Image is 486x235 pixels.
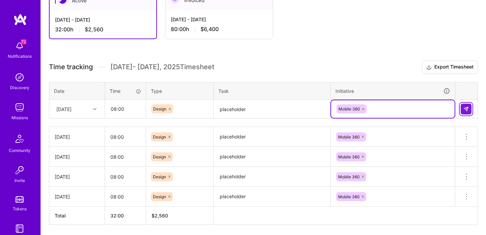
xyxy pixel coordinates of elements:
[49,63,93,71] span: Time tracking
[11,114,28,121] div: Missions
[338,154,359,159] span: Mobile 360
[15,177,25,184] div: Invite
[153,174,166,179] span: Design
[461,104,472,114] div: null
[214,128,330,147] textarea: placeholder
[153,106,166,111] span: Design
[152,213,168,218] span: $ 2,560
[13,205,27,212] div: Tokens
[338,174,359,179] span: Mobile 360
[105,128,146,146] input: HH:MM
[16,196,24,203] img: tokens
[110,63,214,71] span: [DATE] - [DATE] , 2025 Timesheet
[338,194,359,199] span: Mobile 360
[13,163,26,177] img: Invite
[110,87,141,95] div: Time
[93,107,97,111] i: icon Chevron
[335,87,450,95] div: Initiative
[214,82,331,100] th: Task
[200,26,219,33] span: $6,400
[214,100,330,118] textarea: placeholder
[49,207,105,225] th: Total
[55,173,99,180] div: [DATE]
[55,26,151,33] div: 32:00 h
[214,167,330,186] textarea: placeholder
[105,168,146,186] input: HH:MM
[214,187,330,206] textarea: placeholder
[153,134,166,139] span: Design
[85,26,103,33] span: $2,560
[9,147,30,154] div: Community
[13,71,26,84] img: discovery
[153,194,166,199] span: Design
[13,39,26,53] img: bell
[55,193,99,200] div: [DATE]
[8,53,32,60] div: Notifications
[105,100,145,118] input: HH:MM
[153,154,166,159] span: Design
[56,105,72,112] div: [DATE]
[105,188,146,206] input: HH:MM
[426,64,432,71] i: icon Download
[55,133,99,140] div: [DATE]
[463,106,469,112] img: Submit
[105,207,146,225] th: 32:00
[21,39,26,45] span: 72
[13,101,26,114] img: teamwork
[10,84,29,91] div: Discovery
[171,26,267,33] div: 80:00 h
[13,14,27,26] img: logo
[339,106,360,111] span: Mobile 360
[214,148,330,166] textarea: placeholder
[49,82,105,100] th: Date
[55,153,99,160] div: [DATE]
[146,82,214,100] th: Type
[422,60,478,74] button: Export Timesheet
[105,148,146,166] input: HH:MM
[171,16,267,23] div: [DATE] - [DATE]
[55,16,151,23] div: [DATE] - [DATE]
[11,131,28,147] img: Community
[338,134,359,139] span: Mobile 360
